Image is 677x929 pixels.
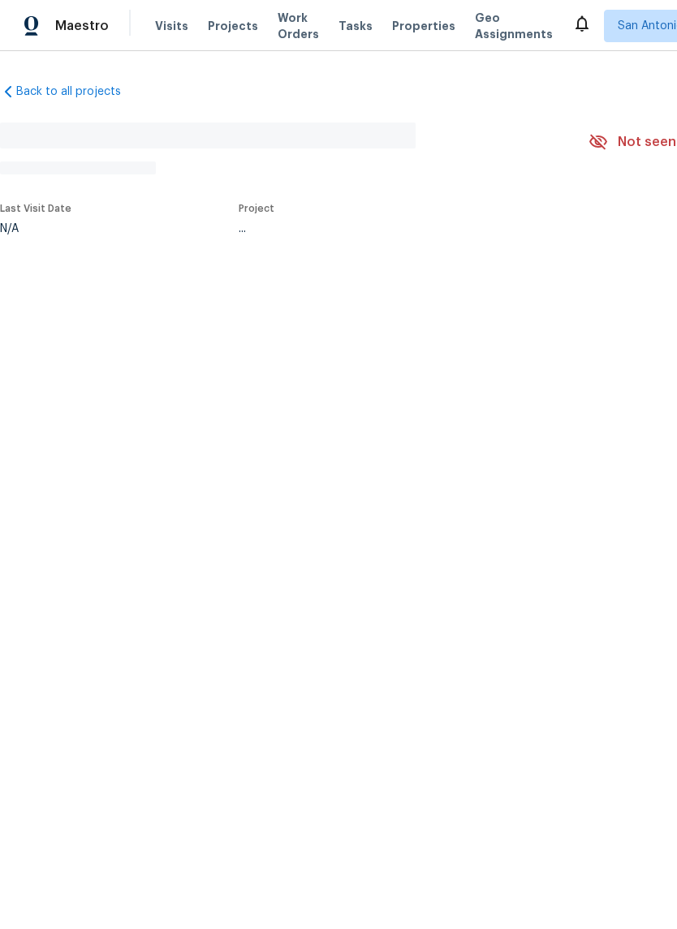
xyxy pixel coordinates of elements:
[278,10,319,42] span: Work Orders
[338,20,373,32] span: Tasks
[239,204,274,213] span: Project
[239,223,550,234] div: ...
[55,18,109,34] span: Maestro
[392,18,455,34] span: Properties
[208,18,258,34] span: Projects
[155,18,188,34] span: Visits
[475,10,553,42] span: Geo Assignments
